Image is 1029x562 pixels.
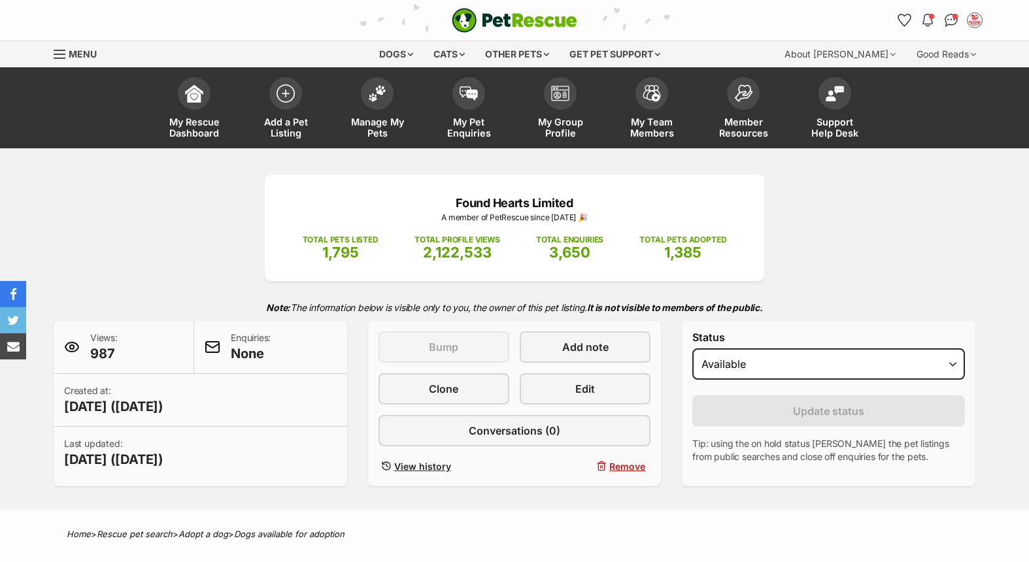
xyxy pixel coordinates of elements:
[536,234,603,246] p: TOTAL ENQUIRIES
[394,459,451,473] span: View history
[64,384,163,416] p: Created at:
[520,373,650,405] a: Edit
[549,244,590,261] span: 3,650
[240,71,331,148] a: Add a Pet Listing
[379,331,509,363] button: Bump
[560,41,669,67] div: Get pet support
[894,10,915,31] a: Favourites
[185,84,203,103] img: dashboard-icon-eb2f2d2d3e046f16d808141f083e7271f6b2e854fb5c12c21221c1fb7104beca.svg
[64,437,163,469] p: Last updated:
[231,331,271,363] p: Enquiries:
[520,457,650,476] button: Remove
[348,116,407,139] span: Manage My Pets
[148,71,240,148] a: My Rescue Dashboard
[414,234,500,246] p: TOTAL PROFILE VIEWS
[734,84,752,102] img: member-resources-icon-8e73f808a243e03378d46382f2149f9095a855e16c252ad45f914b54edf8863c.svg
[894,10,985,31] ul: Account quick links
[284,194,745,212] p: Found Hearts Limited
[423,71,514,148] a: My Pet Enquiries
[793,403,864,419] span: Update status
[476,41,558,67] div: Other pets
[945,14,958,27] img: chat-41dd97257d64d25036548639549fe6c8038ab92f7586957e7f3b1b290dea8141.svg
[64,397,163,416] span: [DATE] ([DATE])
[907,41,985,67] div: Good Reads
[643,85,661,102] img: team-members-icon-5396bd8760b3fe7c0b43da4ab00e1e3bb1a5d9ba89233759b79545d2d3fc5d0d.svg
[460,86,478,101] img: pet-enquiries-icon-7e3ad2cf08bfb03b45e93fb7055b45f3efa6380592205ae92323e6603595dc1f.svg
[775,41,905,67] div: About [PERSON_NAME]
[664,244,701,261] span: 1,385
[917,10,938,31] button: Notifications
[379,457,509,476] a: View history
[922,14,933,27] img: notifications-46538b983faf8c2785f20acdc204bb7945ddae34d4c08c2a6579f10ce5e182be.svg
[606,71,698,148] a: My Team Members
[639,234,726,246] p: TOTAL PETS ADOPTED
[609,459,645,473] span: Remove
[64,450,163,469] span: [DATE] ([DATE])
[587,302,763,313] strong: It is not visible to members of the public.
[452,8,577,33] img: logo-e224e6f780fb5917bec1dbf3a21bbac754714ae5b6737aabdf751b685950b380.svg
[692,331,965,343] label: Status
[714,116,773,139] span: Member Resources
[90,331,118,363] p: Views:
[67,529,91,539] a: Home
[692,437,965,463] p: Tip: using the on hold status [PERSON_NAME] the pet listings from public searches and close off e...
[331,71,423,148] a: Manage My Pets
[368,85,386,102] img: manage-my-pets-icon-02211641906a0b7f246fdf0571729dbe1e7629f14944591b6c1af311fb30b64b.svg
[439,116,498,139] span: My Pet Enquiries
[165,116,224,139] span: My Rescue Dashboard
[303,234,379,246] p: TOTAL PETS LISTED
[469,423,560,438] span: Conversations (0)
[69,48,97,59] span: Menu
[789,71,881,148] a: Support Help Desk
[54,41,106,65] a: Menu
[551,86,569,101] img: group-profile-icon-3fa3cf56718a62981997c0bc7e787c4b2cf8bcc04b72c1350f741eb67cf2f40e.svg
[178,529,228,539] a: Adopt a dog
[379,415,651,446] a: Conversations (0)
[964,10,985,31] button: My account
[277,84,295,103] img: add-pet-listing-icon-0afa8454b4691262ce3f59096e99ab1cd57d4a30225e0717b998d2c9b9846f56.svg
[622,116,681,139] span: My Team Members
[90,344,118,363] span: 987
[97,529,173,539] a: Rescue pet search
[322,244,359,261] span: 1,795
[424,41,474,67] div: Cats
[941,10,962,31] a: Conversations
[805,116,864,139] span: Support Help Desk
[266,302,290,313] strong: Note:
[826,86,844,101] img: help-desk-icon-fdf02630f3aa405de69fd3d07c3f3aa587a6932b1a1747fa1d2bba05be0121f9.svg
[531,116,590,139] span: My Group Profile
[231,344,271,363] span: None
[423,244,492,261] span: 2,122,533
[692,395,965,427] button: Update status
[54,294,975,321] p: The information below is visible only to you, the owner of this pet listing.
[452,8,577,33] a: PetRescue
[284,212,745,223] p: A member of PetRescue since [DATE] 🎉
[234,529,345,539] a: Dogs available for adoption
[575,381,595,397] span: Edit
[370,41,422,67] div: Dogs
[968,14,981,27] img: VIC Dogs profile pic
[429,381,458,397] span: Clone
[514,71,606,148] a: My Group Profile
[379,373,509,405] a: Clone
[34,529,995,539] div: > > >
[562,339,609,355] span: Add note
[698,71,789,148] a: Member Resources
[429,339,458,355] span: Bump
[520,331,650,363] a: Add note
[256,116,315,139] span: Add a Pet Listing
